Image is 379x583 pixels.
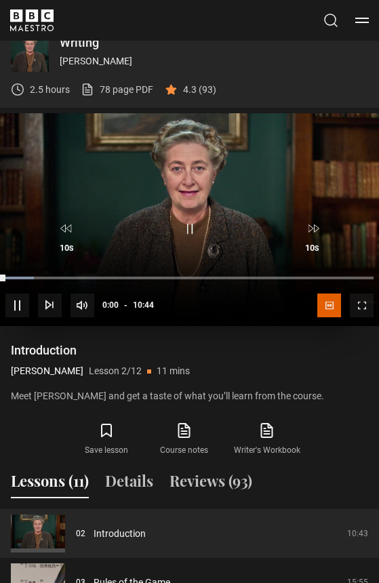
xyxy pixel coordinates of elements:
[355,14,369,27] button: Toggle navigation
[81,83,153,97] a: 78 page PDF
[30,83,70,97] p: 2.5 hours
[105,470,153,498] button: Details
[11,364,83,378] p: [PERSON_NAME]
[11,389,368,403] p: Meet [PERSON_NAME] and get a taste of what you’ll learn from the course.
[11,342,368,359] h1: Introduction
[71,294,98,317] button: Mute
[11,470,89,498] button: Lessons (11)
[317,294,344,317] button: Captions
[94,527,146,541] a: Introduction
[89,364,142,378] p: Lesson 2/12
[133,293,154,317] span: 10:44
[157,364,190,378] p: 11 mins
[60,37,368,49] p: Writing
[5,294,29,317] button: Pause
[183,83,216,97] p: 4.3 (93)
[223,420,311,459] a: Writer's Workbook
[102,293,119,317] span: 0:00
[146,420,223,459] a: Course notes
[5,277,374,279] div: Progress Bar
[10,9,54,31] svg: BBC Maestro
[350,294,374,317] button: Fullscreen
[38,294,62,317] button: Next Lesson
[60,54,368,68] p: [PERSON_NAME]
[124,300,127,310] span: -
[169,470,252,498] button: Reviews (93)
[68,420,145,459] button: Save lesson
